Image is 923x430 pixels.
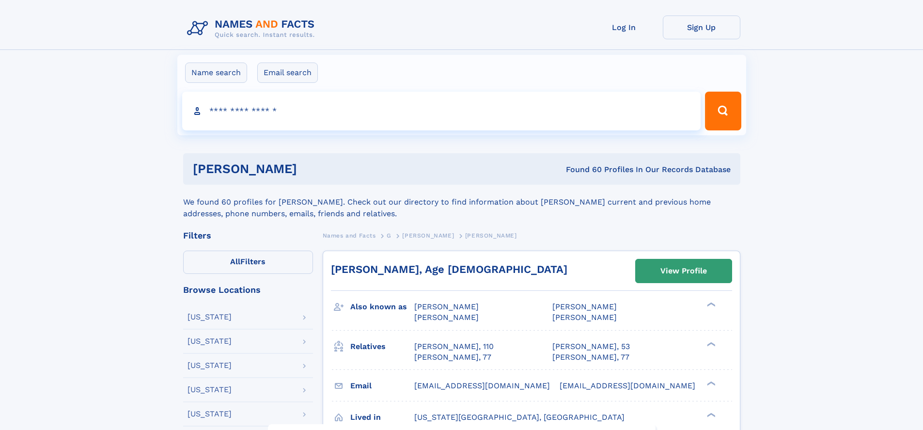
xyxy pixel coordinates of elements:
a: View Profile [636,259,732,283]
a: G [387,229,391,241]
div: ❯ [704,412,716,418]
h3: Relatives [350,338,414,355]
a: Log In [585,16,663,39]
div: Found 60 Profiles In Our Records Database [431,164,731,175]
img: Logo Names and Facts [183,16,323,42]
div: View Profile [660,260,707,282]
span: [PERSON_NAME] [414,313,479,322]
div: ❯ [704,302,716,308]
div: [US_STATE] [188,337,232,345]
label: Filters [183,251,313,274]
span: [PERSON_NAME] [552,313,617,322]
div: Browse Locations [183,286,313,294]
span: [US_STATE][GEOGRAPHIC_DATA], [GEOGRAPHIC_DATA] [414,413,625,422]
a: [PERSON_NAME], 77 [414,352,491,363]
input: search input [182,92,701,130]
h3: Email [350,378,414,394]
div: [US_STATE] [188,313,232,321]
div: We found 60 profiles for [PERSON_NAME]. Check out our directory to find information about [PERSON... [183,185,740,220]
div: ❯ [704,341,716,347]
div: Filters [183,231,313,240]
span: [PERSON_NAME] [414,302,479,311]
span: [EMAIL_ADDRESS][DOMAIN_NAME] [560,381,695,390]
a: [PERSON_NAME], 110 [414,341,494,352]
h3: Also known as [350,299,414,315]
span: [PERSON_NAME] [465,232,517,239]
a: Names and Facts [323,229,376,241]
a: [PERSON_NAME] [402,229,454,241]
span: [EMAIL_ADDRESS][DOMAIN_NAME] [414,381,550,390]
label: Name search [185,63,247,83]
div: [US_STATE] [188,386,232,394]
div: [US_STATE] [188,362,232,369]
h3: Lived in [350,409,414,426]
span: [PERSON_NAME] [402,232,454,239]
a: [PERSON_NAME], 77 [552,352,629,363]
div: [US_STATE] [188,410,232,418]
label: Email search [257,63,318,83]
a: [PERSON_NAME], Age [DEMOGRAPHIC_DATA] [331,263,567,275]
button: Search Button [705,92,741,130]
a: [PERSON_NAME], 53 [552,341,630,352]
a: Sign Up [663,16,740,39]
div: ❯ [704,380,716,386]
span: G [387,232,391,239]
span: [PERSON_NAME] [552,302,617,311]
span: All [230,257,240,266]
h1: [PERSON_NAME] [193,163,432,175]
